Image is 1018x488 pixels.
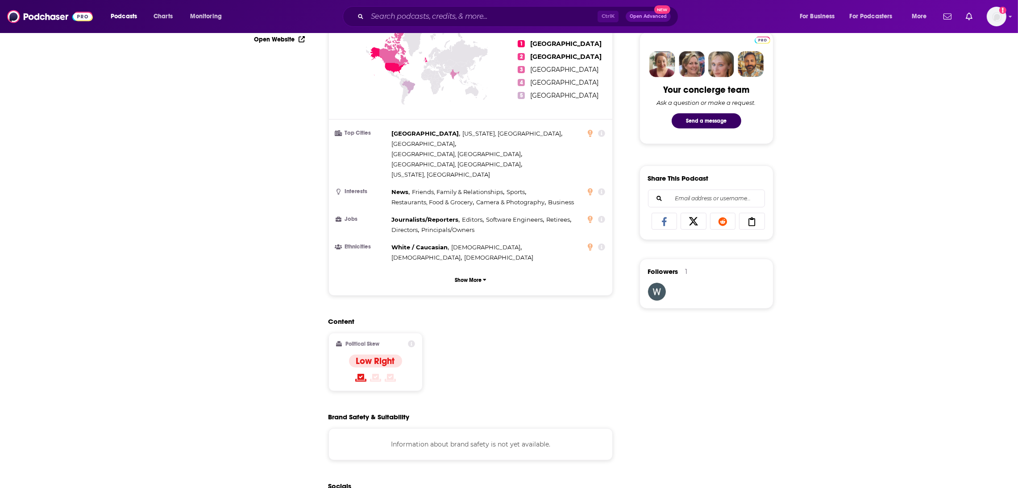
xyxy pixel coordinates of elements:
[184,9,233,24] button: open menu
[392,139,457,149] span: ,
[518,92,525,99] span: 5
[663,84,749,95] div: Your concierge team
[356,356,395,367] h4: Low Right
[507,187,526,197] span: ,
[451,244,520,251] span: [DEMOGRAPHIC_DATA]
[336,189,388,194] h3: Interests
[708,51,734,77] img: Jules Profile
[656,190,757,207] input: Email address or username...
[392,187,410,197] span: ,
[392,244,448,251] span: White / Caucasian
[392,252,462,263] span: ,
[392,254,461,261] span: [DEMOGRAPHIC_DATA]
[392,128,461,139] span: ,
[940,9,955,24] a: Show notifications dropdown
[328,317,606,326] h2: Content
[648,283,666,301] img: weedloversusa
[392,150,521,157] span: [GEOGRAPHIC_DATA], [GEOGRAPHIC_DATA]
[530,91,598,99] span: [GEOGRAPHIC_DATA]
[462,215,484,225] span: ,
[518,79,525,86] span: 4
[999,7,1006,14] svg: Add a profile image
[486,216,543,223] span: Software Engineers
[336,244,388,250] h3: Ethnicities
[518,40,525,47] span: 1
[648,174,709,182] h3: Share This Podcast
[648,267,678,276] span: Followers
[392,215,460,225] span: ,
[686,268,688,276] div: 1
[392,216,459,223] span: Journalists/Reporters
[755,37,770,44] img: Podchaser Pro
[412,188,503,195] span: Friends, Family & Relationships
[530,66,598,74] span: [GEOGRAPHIC_DATA]
[476,197,546,207] span: ,
[657,99,756,106] div: Ask a question or make a request.
[392,197,474,207] span: ,
[679,51,705,77] img: Barbara Profile
[392,188,409,195] span: News
[530,40,602,48] span: [GEOGRAPHIC_DATA]
[336,216,388,222] h3: Jobs
[987,7,1006,26] img: User Profile
[392,149,523,159] span: ,
[962,9,976,24] a: Show notifications dropdown
[7,8,93,25] img: Podchaser - Follow, Share and Rate Podcasts
[462,128,562,139] span: ,
[421,226,474,233] span: Principals/Owners
[507,188,525,195] span: Sports
[906,9,938,24] button: open menu
[755,35,770,44] a: Pro website
[111,10,137,23] span: Podcasts
[850,10,893,23] span: For Podcasters
[392,242,449,252] span: ,
[548,199,574,206] span: Business
[598,11,619,22] span: Ctrl K
[336,272,606,288] button: Show More
[710,213,736,230] a: Share on Reddit
[328,428,613,460] div: Information about brand safety is not yet available.
[464,254,533,261] span: [DEMOGRAPHIC_DATA]
[392,130,459,137] span: [GEOGRAPHIC_DATA]
[451,242,522,252] span: ,
[630,14,667,19] span: Open Advanced
[738,51,764,77] img: Jon Profile
[412,187,504,197] span: ,
[392,225,420,235] span: ,
[455,277,482,283] p: Show More
[530,53,602,61] span: [GEOGRAPHIC_DATA]
[654,5,670,14] span: New
[987,7,1006,26] span: Logged in as LindaBurns
[254,36,305,43] a: Open Website
[345,341,379,347] h2: Political Skew
[392,159,523,170] span: ,
[530,79,598,87] span: [GEOGRAPHIC_DATA]
[681,213,706,230] a: Share on X/Twitter
[546,216,570,223] span: Retirees
[148,9,178,24] a: Charts
[462,216,482,223] span: Editors
[987,7,1006,26] button: Show profile menu
[800,10,835,23] span: For Business
[351,6,687,27] div: Search podcasts, credits, & more...
[392,171,490,178] span: [US_STATE], [GEOGRAPHIC_DATA]
[486,215,544,225] span: ,
[546,215,571,225] span: ,
[392,161,521,168] span: [GEOGRAPHIC_DATA], [GEOGRAPHIC_DATA]
[462,130,561,137] span: [US_STATE], [GEOGRAPHIC_DATA]
[626,11,671,22] button: Open AdvancedNew
[672,113,741,128] button: Send a message
[794,9,846,24] button: open menu
[392,199,473,206] span: Restaurants, Food & Grocery
[336,130,388,136] h3: Top Cities
[844,9,906,24] button: open menu
[328,413,410,421] h2: Brand Safety & Suitability
[476,199,544,206] span: Camera & Photography
[652,213,677,230] a: Share on Facebook
[739,213,765,230] a: Copy Link
[104,9,149,24] button: open menu
[367,9,598,24] input: Search podcasts, credits, & more...
[154,10,173,23] span: Charts
[518,66,525,73] span: 3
